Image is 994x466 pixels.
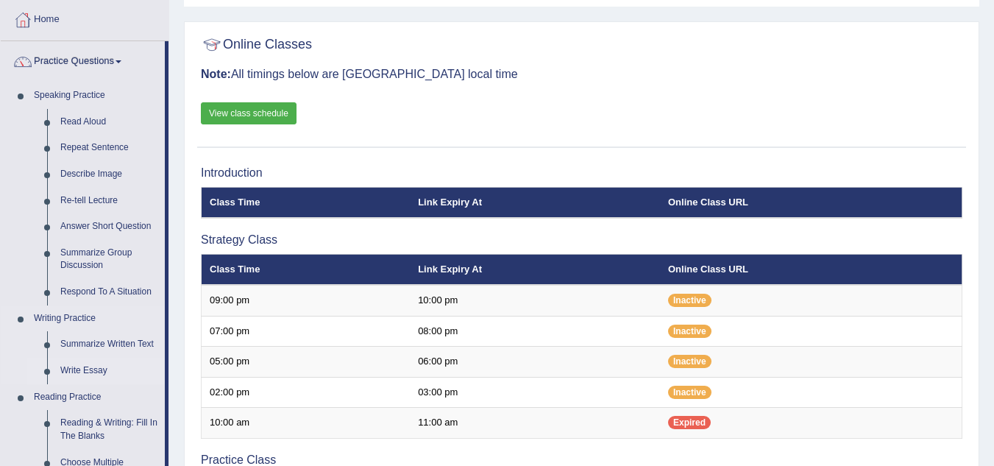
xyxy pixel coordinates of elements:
[27,384,165,411] a: Reading Practice
[410,316,660,347] td: 08:00 pm
[410,408,660,439] td: 11:00 am
[410,285,660,316] td: 10:00 pm
[668,355,711,368] span: Inactive
[410,254,660,285] th: Link Expiry At
[201,68,231,80] b: Note:
[668,294,711,307] span: Inactive
[660,187,962,218] th: Online Class URL
[201,34,312,56] h2: Online Classes
[54,240,165,279] a: Summarize Group Discussion
[1,41,165,78] a: Practice Questions
[27,306,165,332] a: Writing Practice
[202,285,411,316] td: 09:00 pm
[54,358,165,384] a: Write Essay
[202,316,411,347] td: 07:00 pm
[201,233,962,247] h3: Strategy Class
[410,347,660,378] td: 06:00 pm
[410,377,660,408] td: 03:00 pm
[201,102,297,124] a: View class schedule
[202,347,411,378] td: 05:00 pm
[668,416,711,429] span: Expired
[54,279,165,306] a: Respond To A Situation
[668,386,711,399] span: Inactive
[54,331,165,358] a: Summarize Written Text
[410,187,660,218] th: Link Expiry At
[202,408,411,439] td: 10:00 am
[668,325,711,338] span: Inactive
[202,377,411,408] td: 02:00 pm
[54,135,165,161] a: Repeat Sentence
[54,109,165,135] a: Read Aloud
[54,188,165,214] a: Re-tell Lecture
[202,187,411,218] th: Class Time
[201,68,962,81] h3: All timings below are [GEOGRAPHIC_DATA] local time
[27,82,165,109] a: Speaking Practice
[54,213,165,240] a: Answer Short Question
[201,166,962,180] h3: Introduction
[660,254,962,285] th: Online Class URL
[54,161,165,188] a: Describe Image
[54,410,165,449] a: Reading & Writing: Fill In The Blanks
[202,254,411,285] th: Class Time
